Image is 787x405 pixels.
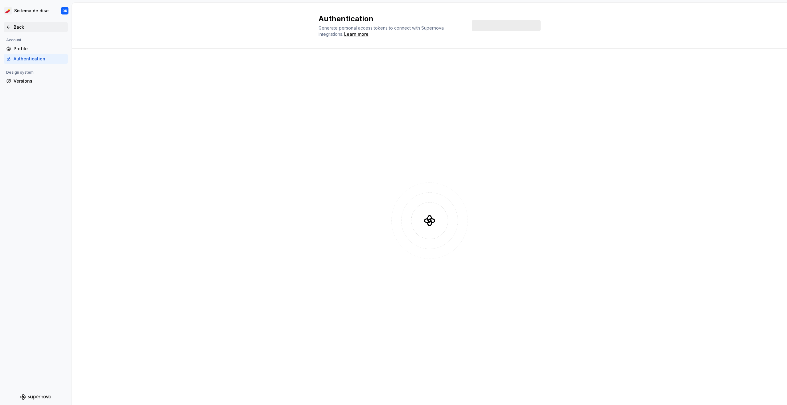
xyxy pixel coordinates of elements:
[14,56,65,62] div: Authentication
[4,69,36,76] div: Design system
[344,31,369,37] a: Learn more
[14,24,65,30] div: Back
[4,22,68,32] a: Back
[343,32,369,37] span: .
[4,54,68,64] a: Authentication
[1,4,70,18] button: Sistema de diseño IberiaDR
[4,7,12,14] img: 55604660-494d-44a9-beb2-692398e9940a.png
[4,36,24,44] div: Account
[14,78,65,84] div: Versions
[20,394,51,400] svg: Supernova Logo
[4,76,68,86] a: Versions
[319,14,464,24] h2: Authentication
[63,8,67,13] div: DR
[319,25,445,37] span: Generate personal access tokens to connect with Supernova integrations.
[14,8,54,14] div: Sistema de diseño Iberia
[4,44,68,54] a: Profile
[14,46,65,52] div: Profile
